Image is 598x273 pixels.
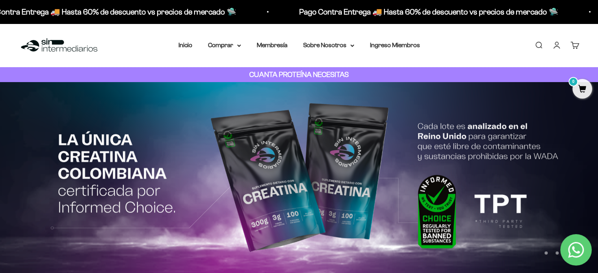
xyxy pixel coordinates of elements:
[569,77,578,86] mark: 0
[303,40,354,50] summary: Sobre Nosotros
[572,85,592,94] a: 0
[208,40,241,50] summary: Comprar
[257,42,287,48] a: Membresía
[249,70,349,79] strong: CUANTA PROTEÍNA NECESITAS
[299,5,558,18] p: Pago Contra Entrega 🚚 Hasta 60% de descuento vs precios de mercado 🛸
[178,42,192,48] a: Inicio
[370,42,420,48] a: Ingreso Miembros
